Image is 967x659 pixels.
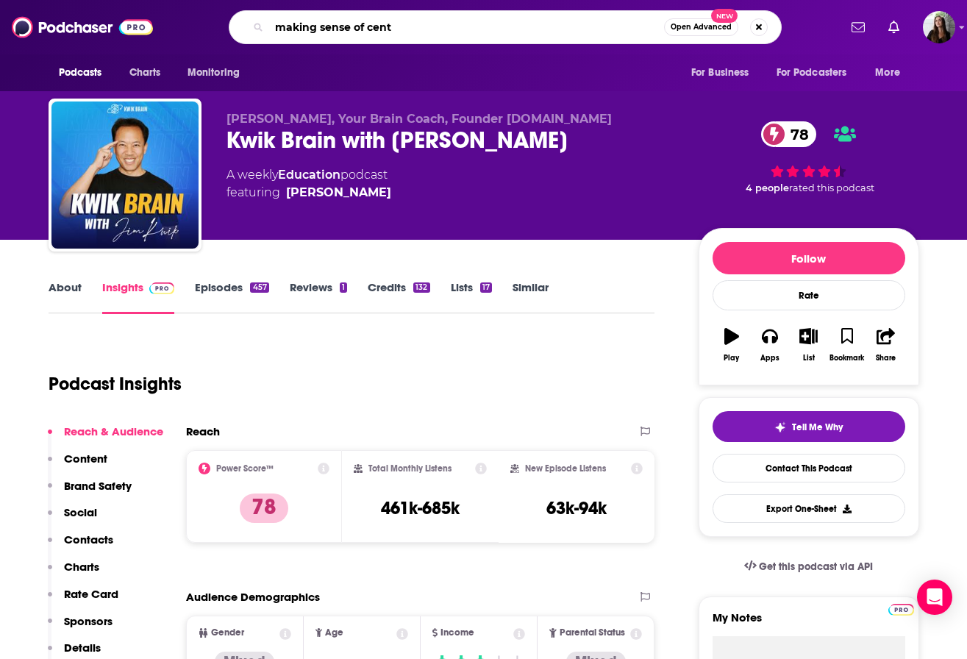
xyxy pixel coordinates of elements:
button: open menu [49,59,121,87]
span: 4 people [746,182,789,193]
button: Bookmark [828,318,866,371]
img: Podchaser Pro [888,604,914,616]
h2: Audience Demographics [186,590,320,604]
img: Podchaser Pro [149,282,175,294]
div: Rate [713,280,905,310]
h2: Power Score™ [216,463,274,474]
span: Gender [211,628,244,638]
button: Rate Card [48,587,118,614]
button: Social [48,505,97,532]
p: Details [64,641,101,655]
a: Get this podcast via API [732,549,885,585]
input: Search podcasts, credits, & more... [269,15,664,39]
span: Parental Status [560,628,625,638]
a: Pro website [888,602,914,616]
span: New [711,9,738,23]
button: open menu [681,59,768,87]
a: InsightsPodchaser Pro [102,280,175,314]
img: Podchaser - Follow, Share and Rate Podcasts [12,13,153,41]
a: Similar [513,280,549,314]
span: 78 [776,121,816,147]
a: About [49,280,82,314]
h1: Podcast Insights [49,373,182,395]
img: Kwik Brain with Jim Kwik [51,101,199,249]
button: Apps [751,318,789,371]
div: Share [876,354,896,363]
div: A weekly podcast [226,166,391,202]
button: Reach & Audience [48,424,163,452]
a: Show notifications dropdown [882,15,905,40]
span: rated this podcast [789,182,874,193]
a: Jim Kwik [286,184,391,202]
a: Episodes457 [195,280,268,314]
h3: 461k-685k [381,497,460,519]
button: Brand Safety [48,479,132,506]
img: User Profile [923,11,955,43]
h3: 63k-94k [546,497,607,519]
div: 132 [413,282,429,293]
a: Credits132 [368,280,429,314]
img: tell me why sparkle [774,421,786,433]
h2: New Episode Listens [525,463,606,474]
button: Contacts [48,532,113,560]
span: Podcasts [59,63,102,83]
a: Contact This Podcast [713,454,905,482]
p: Rate Card [64,587,118,601]
span: Open Advanced [671,24,732,31]
button: List [789,318,827,371]
button: Share [866,318,904,371]
div: Apps [760,354,779,363]
button: Export One-Sheet [713,494,905,523]
p: 78 [240,494,288,523]
p: Brand Safety [64,479,132,493]
div: Play [724,354,739,363]
button: open menu [177,59,259,87]
div: 78 4 peoplerated this podcast [699,112,919,203]
a: Show notifications dropdown [846,15,871,40]
p: Contacts [64,532,113,546]
span: Monitoring [188,63,240,83]
div: 457 [250,282,268,293]
h2: Total Monthly Listens [368,463,452,474]
p: Sponsors [64,614,113,628]
span: Tell Me Why [792,421,843,433]
h2: Reach [186,424,220,438]
button: Show profile menu [923,11,955,43]
a: Charts [120,59,170,87]
div: Bookmark [829,354,864,363]
span: Logged in as bnmartinn [923,11,955,43]
a: Reviews1 [290,280,347,314]
p: Reach & Audience [64,424,163,438]
span: [PERSON_NAME], Your Brain Coach, Founder [DOMAIN_NAME] [226,112,612,126]
div: 17 [480,282,492,293]
div: List [803,354,815,363]
span: featuring [226,184,391,202]
button: Open AdvancedNew [664,18,738,36]
button: Sponsors [48,614,113,641]
button: Play [713,318,751,371]
span: Income [440,628,474,638]
button: Follow [713,242,905,274]
div: Open Intercom Messenger [917,580,952,615]
button: tell me why sparkleTell Me Why [713,411,905,442]
span: Get this podcast via API [759,560,873,573]
a: 78 [761,121,816,147]
button: Charts [48,560,99,587]
div: Search podcasts, credits, & more... [229,10,782,44]
button: Content [48,452,107,479]
button: open menu [865,59,918,87]
button: open menu [767,59,868,87]
a: Lists17 [451,280,492,314]
span: Charts [129,63,161,83]
a: Education [278,168,340,182]
div: 1 [340,282,347,293]
span: For Podcasters [777,63,847,83]
span: More [875,63,900,83]
p: Social [64,505,97,519]
label: My Notes [713,610,905,636]
span: For Business [691,63,749,83]
p: Content [64,452,107,466]
p: Charts [64,560,99,574]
